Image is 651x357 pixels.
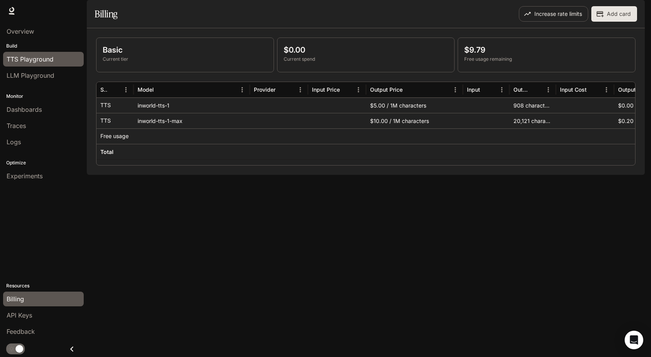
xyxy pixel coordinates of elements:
div: Input [467,86,480,93]
div: inworld-tts-1 [134,97,250,113]
div: $5.00 / 1M characters [366,97,463,113]
h1: Billing [95,6,117,22]
button: Add card [591,6,637,22]
button: Sort [531,84,542,96]
button: Sort [108,84,120,96]
p: Basic [103,44,267,56]
div: 908 characters [510,97,556,113]
button: Sort [587,84,599,96]
p: Free usage remaining [464,56,629,63]
div: Open Intercom Messenger [625,331,643,349]
button: Menu [496,84,508,96]
p: TTS [100,117,111,125]
div: Input Cost [560,86,587,93]
div: Model [138,86,154,93]
button: Sort [276,84,288,96]
div: Output [513,86,530,93]
div: 20,121 characters [510,113,556,128]
div: Service [100,86,108,93]
p: Current spend [284,56,448,63]
p: $9.79 [464,44,629,56]
button: Menu [449,84,461,96]
button: Sort [481,84,493,96]
button: Menu [542,84,554,96]
button: Menu [120,84,132,96]
div: inworld-tts-1-max [134,113,250,128]
button: Sort [341,84,352,96]
button: Sort [155,84,166,96]
div: Input Price [312,86,340,93]
p: TTS [100,101,111,109]
button: Menu [601,84,612,96]
div: $10.00 / 1M characters [366,113,463,128]
p: Current tier [103,56,267,63]
h6: Total [100,148,114,156]
div: Output Price [370,86,403,93]
button: Sort [403,84,415,96]
button: Menu [353,84,364,96]
p: Free usage [100,132,129,140]
div: Provider [254,86,276,93]
button: Menu [236,84,248,96]
button: Increase rate limits [519,6,588,22]
div: Output Cost [618,86,646,93]
p: $0.00 [284,44,448,56]
button: Menu [294,84,306,96]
